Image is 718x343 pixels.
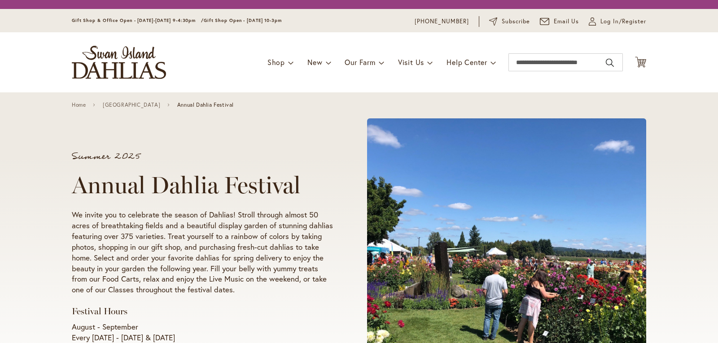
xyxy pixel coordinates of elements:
[554,17,579,26] span: Email Us
[204,17,282,23] span: Gift Shop Open - [DATE] 10-3pm
[415,17,469,26] a: [PHONE_NUMBER]
[72,209,333,295] p: We invite you to celebrate the season of Dahlias! Stroll through almost 50 acres of breathtaking ...
[72,306,333,317] h3: Festival Hours
[72,46,166,79] a: store logo
[307,57,322,67] span: New
[72,102,86,108] a: Home
[502,17,530,26] span: Subscribe
[540,17,579,26] a: Email Us
[589,17,646,26] a: Log In/Register
[398,57,424,67] span: Visit Us
[447,57,487,67] span: Help Center
[103,102,160,108] a: [GEOGRAPHIC_DATA]
[489,17,530,26] a: Subscribe
[72,172,333,199] h1: Annual Dahlia Festival
[72,17,204,23] span: Gift Shop & Office Open - [DATE]-[DATE] 9-4:30pm /
[600,17,646,26] span: Log In/Register
[606,56,614,70] button: Search
[177,102,234,108] span: Annual Dahlia Festival
[345,57,375,67] span: Our Farm
[72,152,333,161] p: Summer 2025
[267,57,285,67] span: Shop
